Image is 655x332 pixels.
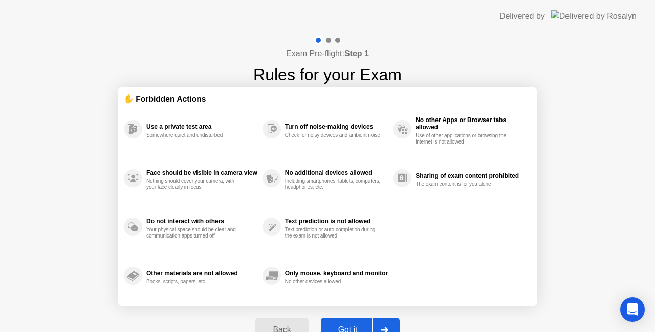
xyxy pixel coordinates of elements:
[285,123,388,130] div: Turn off noise-making devices
[620,297,645,322] div: Open Intercom Messenger
[146,123,257,130] div: Use a private test area
[285,270,388,277] div: Only mouse, keyboard and monitor
[416,133,512,145] div: Use of other applications or browsing the internet is not allowed
[286,48,369,60] h4: Exam Pre-flight:
[146,218,257,225] div: Do not interact with others
[551,10,637,22] img: Delivered by Rosalyn
[146,169,257,176] div: Face should be visible in camera view
[285,169,388,176] div: No additional devices allowed
[146,178,243,191] div: Nothing should cover your camera, with your face clearly in focus
[499,10,545,22] div: Delivered by
[285,218,388,225] div: Text prediction is not allowed
[416,181,512,187] div: The exam content is for you alone
[285,178,382,191] div: Including smartphones, tablets, computers, headphones, etc.
[146,270,257,277] div: Other materials are not allowed
[416,172,526,179] div: Sharing of exam content prohibited
[146,132,243,138] div: Somewhere quiet and undisturbed
[253,62,402,87] h1: Rules for your Exam
[146,227,243,239] div: Your physical space should be clear and communication apps turned off
[285,132,382,138] div: Check for noisy devices and ambient noise
[416,116,526,131] div: No other Apps or Browser tabs allowed
[124,93,531,105] div: ✋ Forbidden Actions
[146,279,243,285] div: Books, scripts, papers, etc
[344,49,369,58] b: Step 1
[285,279,382,285] div: No other devices allowed
[285,227,382,239] div: Text prediction or auto-completion during the exam is not allowed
